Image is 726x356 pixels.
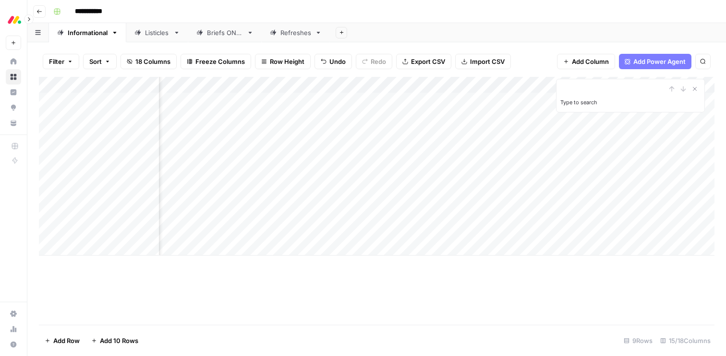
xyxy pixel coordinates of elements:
a: Refreshes [262,23,330,42]
button: Sort [83,54,117,69]
button: Add 10 Rows [85,333,144,348]
a: Briefs ONLY [188,23,262,42]
div: Listicles [145,28,169,37]
a: Informational [49,23,126,42]
span: Add Row [53,336,80,345]
a: Usage [6,321,21,337]
label: Type to search [560,99,597,106]
span: Undo [329,57,346,66]
button: Add Column [557,54,615,69]
span: 18 Columns [135,57,170,66]
a: Opportunities [6,100,21,115]
a: Your Data [6,115,21,131]
img: Monday.com Logo [6,11,23,28]
span: Add Power Agent [633,57,686,66]
div: Refreshes [280,28,311,37]
a: Browse [6,69,21,85]
button: Add Row [39,333,85,348]
span: Redo [371,57,386,66]
button: Export CSV [396,54,451,69]
button: Redo [356,54,392,69]
button: Close Search [689,83,701,95]
a: Home [6,54,21,69]
button: Workspace: Monday.com [6,8,21,32]
span: Sort [89,57,102,66]
span: Add 10 Rows [100,336,138,345]
span: Import CSV [470,57,505,66]
div: 9 Rows [620,333,656,348]
button: Add Power Agent [619,54,691,69]
div: 15/18 Columns [656,333,714,348]
button: Import CSV [455,54,511,69]
span: Add Column [572,57,609,66]
a: Settings [6,306,21,321]
a: Insights [6,85,21,100]
button: Filter [43,54,79,69]
div: Informational [68,28,108,37]
button: Row Height [255,54,311,69]
a: Listicles [126,23,188,42]
span: Row Height [270,57,304,66]
button: Help + Support [6,337,21,352]
span: Filter [49,57,64,66]
span: Freeze Columns [195,57,245,66]
button: Freeze Columns [181,54,251,69]
button: Undo [315,54,352,69]
button: 18 Columns [121,54,177,69]
div: Briefs ONLY [207,28,243,37]
span: Export CSV [411,57,445,66]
